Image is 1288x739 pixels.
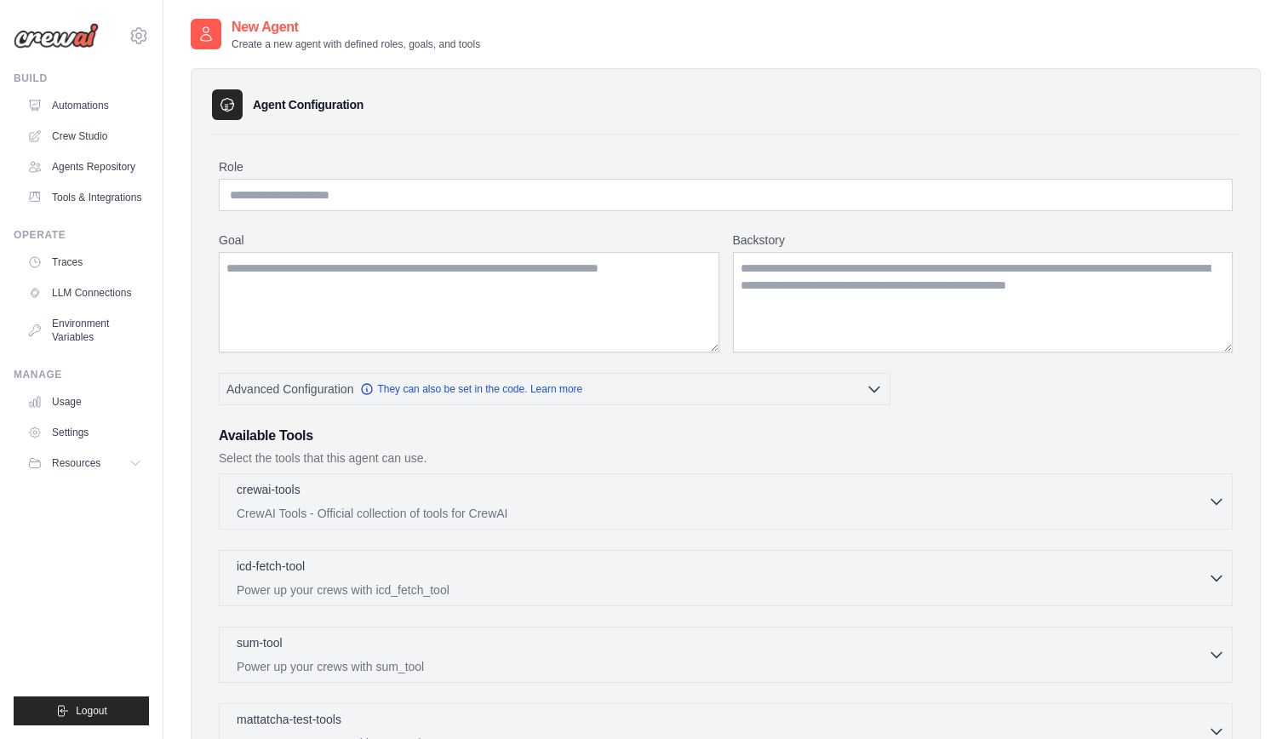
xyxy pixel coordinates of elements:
p: Power up your crews with sum_tool [237,658,1208,675]
button: icd-fetch-tool Power up your crews with icd_fetch_tool [226,558,1225,599]
a: Agents Repository [20,153,149,180]
label: Backstory [733,232,1234,249]
a: Traces [20,249,149,276]
a: Usage [20,388,149,415]
button: Advanced Configuration They can also be set in the code. Learn more [220,374,890,404]
p: Select the tools that this agent can use. [219,450,1233,467]
p: mattatcha-test-tools [237,711,341,728]
p: icd-fetch-tool [237,558,305,575]
p: sum-tool [237,634,283,651]
div: Build [14,72,149,85]
a: Environment Variables [20,310,149,351]
p: Power up your crews with icd_fetch_tool [237,581,1208,599]
p: crewai-tools [237,481,301,498]
span: Advanced Configuration [226,381,353,398]
a: LLM Connections [20,279,149,306]
a: Automations [20,92,149,119]
a: They can also be set in the code. Learn more [360,382,582,396]
p: Create a new agent with defined roles, goals, and tools [232,37,480,51]
p: CrewAI Tools - Official collection of tools for CrewAI [237,505,1208,522]
button: crewai-tools CrewAI Tools - Official collection of tools for CrewAI [226,481,1225,522]
button: sum-tool Power up your crews with sum_tool [226,634,1225,675]
label: Goal [219,232,719,249]
img: Logo [14,23,99,49]
h2: New Agent [232,17,480,37]
button: Resources [20,450,149,477]
button: Logout [14,696,149,725]
a: Settings [20,419,149,446]
span: Logout [76,704,107,718]
label: Role [219,158,1233,175]
a: Tools & Integrations [20,184,149,211]
h3: Available Tools [219,426,1233,446]
h3: Agent Configuration [253,96,364,113]
span: Resources [52,456,100,470]
a: Crew Studio [20,123,149,150]
div: Operate [14,228,149,242]
div: Manage [14,368,149,381]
